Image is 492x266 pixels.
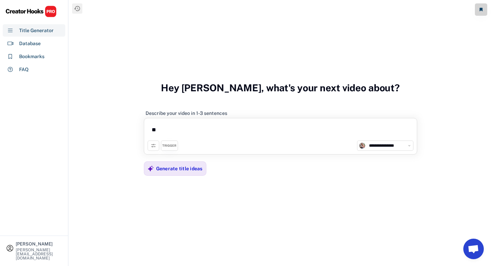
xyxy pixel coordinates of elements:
[156,165,203,172] div: Generate title ideas
[161,75,400,101] h3: Hey [PERSON_NAME], what's your next video about?
[16,248,62,260] div: [PERSON_NAME][EMAIL_ADDRESS][DOMAIN_NAME]
[463,239,484,259] a: Open chat
[16,242,62,246] div: [PERSON_NAME]
[19,66,29,73] div: FAQ
[5,5,57,17] img: CHPRO%20Logo.svg
[146,110,227,116] div: Describe your video in 1-3 sentences
[359,143,365,149] img: channels4_profile.jpg
[19,40,41,47] div: Database
[19,27,54,34] div: Title Generator
[162,144,176,148] div: TRIGGER
[19,53,44,60] div: Bookmarks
